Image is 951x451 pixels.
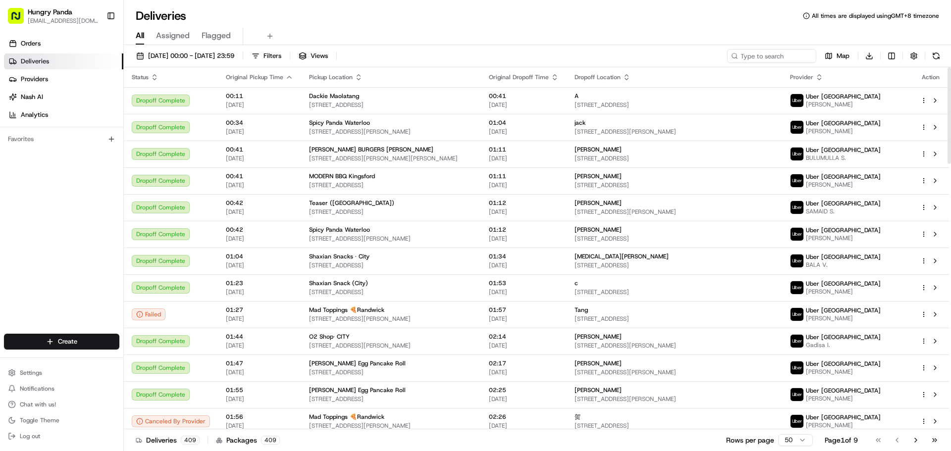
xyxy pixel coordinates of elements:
[4,71,123,87] a: Providers
[489,288,559,296] span: [DATE]
[489,92,559,100] span: 00:41
[806,154,881,162] span: BULUMULLA S.
[806,333,881,341] span: Uber [GEOGRAPHIC_DATA]
[132,49,239,63] button: [DATE] 00:00 - [DATE] 23:59
[21,57,49,66] span: Deliveries
[226,252,293,260] span: 01:04
[226,208,293,216] span: [DATE]
[489,306,559,314] span: 01:57
[136,30,144,42] span: All
[309,128,473,136] span: [STREET_ADDRESS][PERSON_NAME]
[489,73,549,81] span: Original Dropoff Time
[226,172,293,180] span: 00:41
[309,359,406,367] span: [PERSON_NAME] Egg Pancake Roll
[309,154,473,162] span: [STREET_ADDRESS][PERSON_NAME][PERSON_NAME]
[202,30,231,42] span: Flagged
[489,413,559,421] span: 02:26
[132,308,165,320] button: Failed
[806,173,881,181] span: Uber [GEOGRAPHIC_DATA]
[309,252,370,260] span: Shaxian Snacks · City
[226,235,293,243] span: [DATE]
[226,261,293,269] span: [DATE]
[309,199,394,207] span: Teaser ([GEOGRAPHIC_DATA])
[4,366,119,380] button: Settings
[806,413,881,421] span: Uber [GEOGRAPHIC_DATA]
[20,432,40,440] span: Log out
[575,368,775,376] span: [STREET_ADDRESS][PERSON_NAME]
[247,49,286,63] button: Filters
[791,174,803,187] img: uber-new-logo.jpeg
[21,110,48,119] span: Analytics
[726,435,774,445] p: Rows per page
[727,49,816,63] input: Type to search
[489,208,559,216] span: [DATE]
[309,413,384,421] span: Mad Toppings 🍕Randwick
[489,119,559,127] span: 01:04
[575,208,775,216] span: [STREET_ADDRESS][PERSON_NAME]
[309,101,473,109] span: [STREET_ADDRESS]
[4,89,123,105] a: Nash AI
[806,314,881,322] span: [PERSON_NAME]
[806,207,881,215] span: SAMAID S.
[575,252,669,260] span: [MEDICAL_DATA][PERSON_NAME]
[575,342,775,350] span: [STREET_ADDRESS][PERSON_NAME]
[226,119,293,127] span: 00:34
[575,315,775,323] span: [STREET_ADDRESS]
[806,100,881,108] span: [PERSON_NAME]
[575,395,775,403] span: [STREET_ADDRESS][PERSON_NAME]
[309,73,353,81] span: Pickup Location
[575,119,585,127] span: jack
[226,359,293,367] span: 01:47
[575,422,775,430] span: [STREET_ADDRESS]
[575,235,775,243] span: [STREET_ADDRESS]
[226,181,293,189] span: [DATE]
[806,146,881,154] span: Uber [GEOGRAPHIC_DATA]
[226,279,293,287] span: 01:23
[70,54,120,62] a: Powered byPylon
[226,315,293,323] span: [DATE]
[806,368,881,376] span: [PERSON_NAME]
[226,395,293,403] span: [DATE]
[309,235,473,243] span: [STREET_ADDRESS][PERSON_NAME]
[820,49,854,63] button: Map
[311,51,328,60] span: Views
[575,288,775,296] span: [STREET_ADDRESS]
[489,368,559,376] span: [DATE]
[791,281,803,294] img: uber-new-logo.jpeg
[806,127,881,135] span: [PERSON_NAME]
[575,128,775,136] span: [STREET_ADDRESS][PERSON_NAME]
[309,315,473,323] span: [STREET_ADDRESS][PERSON_NAME]
[791,94,803,107] img: uber-new-logo.jpeg
[791,254,803,267] img: uber-new-logo.jpeg
[790,73,813,81] span: Provider
[806,360,881,368] span: Uber [GEOGRAPHIC_DATA]
[132,73,149,81] span: Status
[575,333,622,341] span: [PERSON_NAME]
[812,12,939,20] span: All times are displayed using GMT+8 timezone
[309,181,473,189] span: [STREET_ADDRESS]
[489,172,559,180] span: 01:11
[575,413,581,421] span: 贺
[791,388,803,401] img: uber-new-logo.jpeg
[309,226,370,234] span: Spicy Panda Waterloo
[575,146,622,153] span: [PERSON_NAME]
[489,252,559,260] span: 01:34
[489,181,559,189] span: [DATE]
[489,128,559,136] span: [DATE]
[791,121,803,134] img: uber-new-logo.jpeg
[806,280,881,288] span: Uber [GEOGRAPHIC_DATA]
[309,92,359,100] span: Dackie Maolatang
[20,416,59,424] span: Toggle Theme
[148,51,234,60] span: [DATE] 00:00 - [DATE] 23:59
[4,413,119,427] button: Toggle Theme
[489,315,559,323] span: [DATE]
[791,148,803,160] img: uber-new-logo.jpeg
[99,54,120,62] span: Pylon
[156,30,190,42] span: Assigned
[181,436,200,445] div: 409
[489,342,559,350] span: [DATE]
[226,199,293,207] span: 00:42
[791,335,803,348] img: uber-new-logo.jpeg
[226,386,293,394] span: 01:55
